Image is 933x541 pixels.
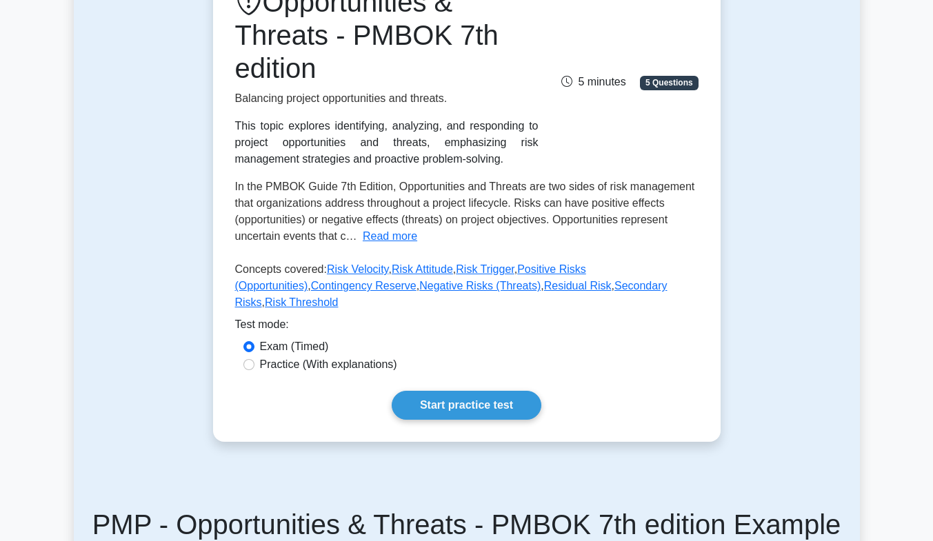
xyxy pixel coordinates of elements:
[260,338,329,355] label: Exam (Timed)
[265,296,338,308] a: Risk Threshold
[235,261,699,316] p: Concepts covered: , , , , , , , ,
[419,280,541,292] a: Negative Risks (Threats)
[640,76,698,90] span: 5 Questions
[544,280,612,292] a: Residual Risk
[561,76,625,88] span: 5 minutes
[260,356,397,373] label: Practice (With explanations)
[392,391,541,420] a: Start practice test
[235,90,539,107] p: Balancing project opportunities and threats.
[311,280,417,292] a: Contingency Reserve
[363,228,417,245] button: Read more
[235,181,695,242] span: In the PMBOK Guide 7th Edition, Opportunities and Threats are two sides of risk management that o...
[235,118,539,167] div: This topic explores identifying, analyzing, and responding to project opportunities and threats, ...
[456,263,514,275] a: Risk Trigger
[327,263,389,275] a: Risk Velocity
[392,263,453,275] a: Risk Attitude
[235,316,699,338] div: Test mode:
